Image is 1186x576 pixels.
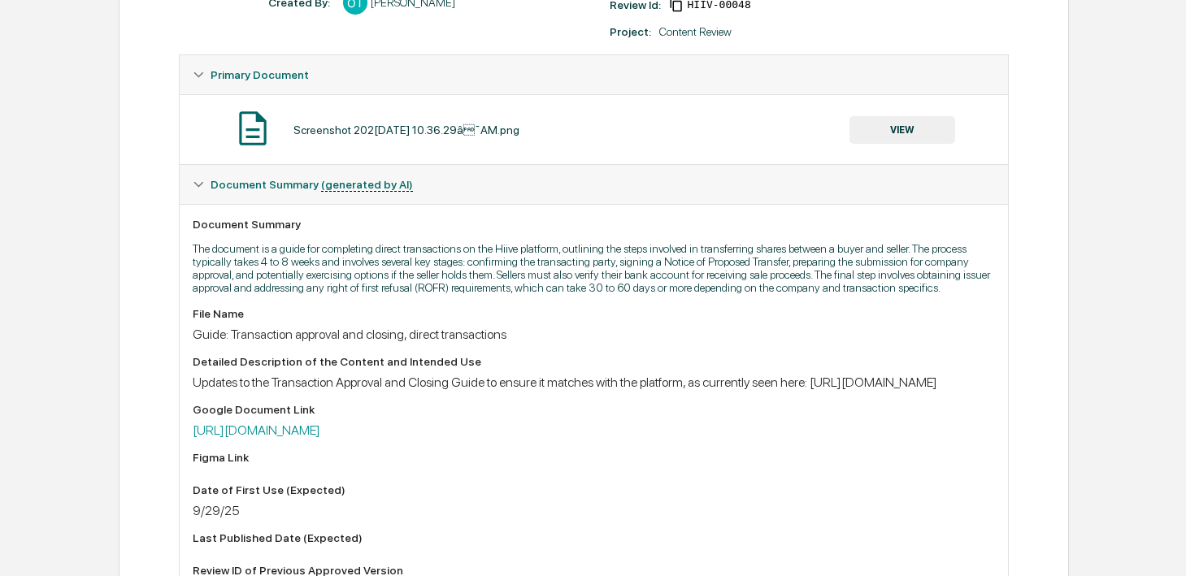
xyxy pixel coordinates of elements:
[321,178,413,192] u: (generated by AI)
[193,403,995,416] div: Google Document Link
[193,503,995,518] div: 9/29/25
[610,25,651,38] div: Project:
[232,108,273,149] img: Document Icon
[849,116,955,144] button: VIEW
[193,531,995,544] div: Last Published Date (Expected)
[193,451,995,464] div: Figma Link
[193,422,320,438] a: [URL][DOMAIN_NAME]
[211,178,413,191] span: Document Summary
[180,94,1008,164] div: Primary Document
[180,55,1008,94] div: Primary Document
[659,25,732,38] div: Content Review
[193,355,995,368] div: Detailed Description of the Content and Intended Use
[193,375,995,390] div: Updates to the Transaction Approval and Closing Guide to ensure it matches with the platform, as ...
[180,165,1008,204] div: Document Summary (generated by AI)
[193,242,995,294] p: The document is a guide for completing direct transactions on the Hiive platform, outlining the s...
[193,307,995,320] div: File Name
[193,327,995,342] div: Guide: Transaction approval and closing, direct transactions
[293,123,519,136] div: Screenshot 202[DATE] 10.36.29â¯AM.png
[211,68,309,81] span: Primary Document
[193,483,995,496] div: Date of First Use (Expected)
[193,218,995,231] div: Document Summary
